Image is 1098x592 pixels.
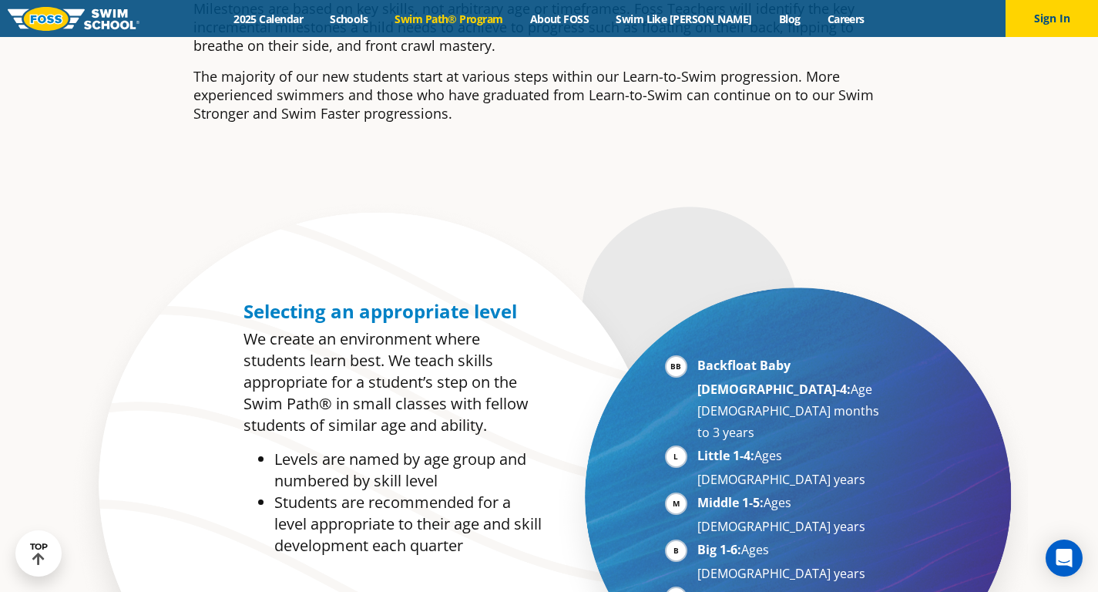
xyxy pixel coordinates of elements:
[30,542,48,566] div: TOP
[814,12,878,26] a: Careers
[697,541,741,558] strong: Big 1-6:
[8,7,139,31] img: FOSS Swim School Logo
[274,449,542,492] li: Levels are named by age group and numbered by skill level
[516,12,603,26] a: About FOSS
[243,298,517,324] span: Selecting an appropriate level
[697,355,886,443] li: Age [DEMOGRAPHIC_DATA] months to 3 years
[220,12,317,26] a: 2025 Calendar
[765,12,814,26] a: Blog
[274,492,542,557] li: Students are recommended for a level appropriate to their age and skill development each quarter
[697,539,886,584] li: Ages [DEMOGRAPHIC_DATA] years
[697,447,754,464] strong: Little 1-4:
[1046,540,1083,577] div: Open Intercom Messenger
[697,357,851,398] strong: Backfloat Baby [DEMOGRAPHIC_DATA]-4:
[697,445,886,490] li: Ages [DEMOGRAPHIC_DATA] years
[243,328,542,436] p: We create an environment where students learn best. We teach skills appropriate for a student’s s...
[317,12,381,26] a: Schools
[697,494,764,511] strong: Middle 1-5:
[193,67,905,123] p: The majority of our new students start at various steps within our Learn-to-Swim progression. Mor...
[603,12,766,26] a: Swim Like [PERSON_NAME]
[697,492,886,537] li: Ages [DEMOGRAPHIC_DATA] years
[381,12,516,26] a: Swim Path® Program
